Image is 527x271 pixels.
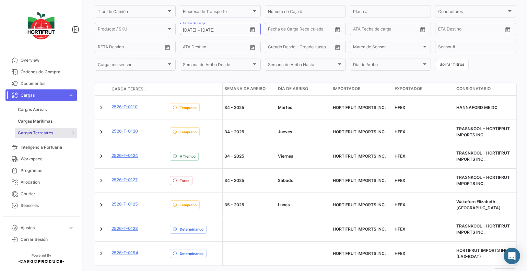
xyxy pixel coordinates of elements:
[183,10,251,15] span: Empresa de Transporte
[456,175,510,186] span: TRASNKOOL - HORTIFRUT IMPORTS INC.
[333,86,361,92] span: Importador
[300,46,331,50] input: Creado Hasta
[21,92,65,98] span: Cargas
[112,104,138,110] a: 2526-T-0110
[5,165,77,176] a: Programas
[98,63,166,68] span: Carga con sensor
[456,126,510,137] span: TRASNKOOL - HORTIFRUT IMPORTS INC.
[455,28,486,33] input: Hasta
[333,129,386,134] span: HORTIFRUT IMPORTS INC.
[456,199,501,210] span: Wakefern Elizabeth NJ
[112,177,138,183] a: 2526-T-0127
[456,150,510,162] span: TRASNKOOL - HORTIFRUT IMPORTS INC.
[395,251,405,256] span: HFEX
[180,226,203,232] span: Determinando
[68,92,74,98] span: expand_more
[278,104,327,111] div: Martes
[180,129,197,135] span: Temprano
[395,86,423,92] span: Exportador
[21,81,74,87] span: Documentos
[180,153,196,159] span: A Tiempo
[112,86,147,92] span: Carga Terrestre #
[21,156,74,162] span: Workspace
[332,24,343,35] button: Open calendar
[21,236,74,243] span: Cerrar Sesión
[332,42,343,52] button: Open calendar
[353,28,375,33] input: ATD Desde
[201,28,232,33] input: Hasta
[109,83,150,95] datatable-header-cell: Carga Terrestre #
[98,250,105,257] a: Expand/Collapse Row
[183,46,204,50] input: ATA Desde
[268,28,280,33] input: Desde
[278,202,327,208] div: Lunes
[438,10,507,15] span: Conductores
[395,153,405,159] span: HFEX
[503,24,513,35] button: Open calendar
[183,28,196,33] input: Desde
[98,28,166,33] span: Producto / SKU
[330,83,392,95] datatable-header-cell: Importador
[21,191,74,197] span: Courier
[21,57,74,63] span: Overview
[15,128,77,138] a: Cargas Terrestres
[150,86,167,92] datatable-header-cell: Póliza
[395,129,405,134] span: HFEX
[456,86,491,92] span: Consignatario
[21,202,74,209] span: Sensores
[5,153,77,165] a: Workspace
[456,223,510,235] span: TRASNKOOL - HORTIFRUT IMPORTS INC.
[21,225,65,231] span: Ajustes
[5,188,77,200] a: Courier
[21,144,74,150] span: Inteligencia Portuaria
[21,69,74,75] span: Órdenes de Compra
[21,179,74,185] span: Allocation
[15,104,77,115] a: Cargas Aéreas
[456,105,497,110] span: HANNAFORD ME DC
[98,177,105,184] a: Expand/Collapse Row
[333,105,386,110] span: HORTIFRUT IMPORTS INC.
[15,116,77,126] a: Cargas Marítimas
[278,153,327,159] div: Viernes
[5,176,77,188] a: Allocation
[224,153,272,159] div: 34 - 2025
[395,178,405,183] span: HFEX
[247,24,258,35] button: Open calendar
[395,226,405,232] span: HFEX
[5,78,77,89] a: Documentos
[167,86,222,92] datatable-header-cell: Estado de Envio
[112,250,138,256] a: 2526-T-0194
[224,129,272,135] div: 34 - 2025
[247,42,258,52] button: Open calendar
[278,86,308,92] span: Día de Arribo
[438,28,450,33] input: Desde
[115,46,146,50] input: Hasta
[220,83,275,95] datatable-header-cell: Semana de Arribo
[98,226,105,233] a: Expand/Collapse Row
[209,46,239,50] input: ATA Hasta
[98,46,110,50] input: Desde
[392,83,454,95] datatable-header-cell: Exportador
[353,46,422,50] span: Marca de Sensor
[353,63,422,68] span: Día de Arribo
[21,168,74,174] span: Programas
[333,251,386,256] span: HORTIFRUT IMPORTS INC.
[162,42,173,52] button: Open calendar
[5,141,77,153] a: Inteligencia Portuaria
[5,66,77,78] a: Órdenes de Compra
[224,177,272,184] div: 34 - 2025
[224,202,272,208] div: 35 - 2025
[98,128,105,135] a: Expand/Collapse Row
[379,28,410,33] input: ATD Hasta
[278,177,327,184] div: Sábado
[5,54,77,66] a: Overview
[395,202,405,207] span: HFEX
[268,63,337,68] span: Semana de Arribo Hasta
[98,153,105,160] a: Expand/Collapse Row
[278,129,327,135] div: Jueves
[198,28,200,33] span: –
[98,10,166,15] span: Tipo de Camión
[18,107,47,113] span: Cargas Aéreas
[456,248,509,259] span: HORTIFRUT IMPORTS INC. (LAX-BOAT)
[275,83,330,95] datatable-header-cell: Día de Arribo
